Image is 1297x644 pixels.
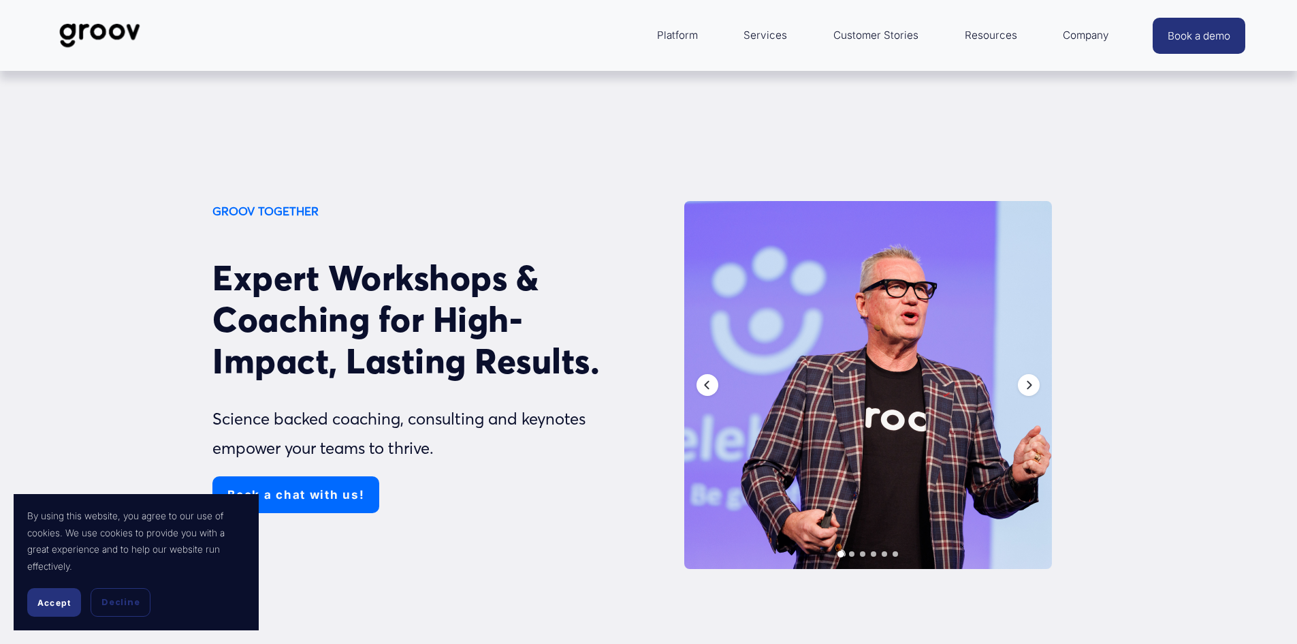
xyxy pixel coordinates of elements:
p: Science backed coaching, consulting and keynotes empower your teams to thrive. [212,405,645,463]
p: By using this website, you agree to our use of cookies. We use cookies to provide you with a grea... [27,508,245,574]
a: Book a chat with us! [212,476,379,513]
strong: GROOV TOGETHER [212,204,319,218]
div: Slide 5 of 7 [879,546,890,562]
a: folder dropdown [1056,19,1116,52]
span: Platform [657,26,698,45]
section: Cookie banner [14,494,259,630]
a: Book a demo [1153,18,1245,54]
button: Accept [27,588,81,617]
div: Slide 2 of 7 [846,546,857,562]
span: Company [1063,26,1109,45]
span: Decline [101,596,140,609]
div: Slide 4 of 7 [868,546,879,562]
div: Slide 1 of 7 [834,544,848,564]
img: Groov | Workplace Science Platform | Unlock Performance | Drive Results [52,13,148,58]
a: Customer Stories [827,19,925,52]
a: Services [737,19,794,52]
span: Resources [965,26,1017,45]
a: folder dropdown [958,19,1024,52]
div: Slide 6 of 7 [890,546,901,562]
h2: Expert Workshops & Coaching for High-Impact, Lasting Results. [212,257,645,382]
button: Decline [91,588,150,617]
a: folder dropdown [650,19,705,52]
div: Next [1016,373,1041,397]
div: Slide 3 of 7 [857,546,868,562]
span: Accept [37,598,71,608]
div: Previous [695,373,720,397]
